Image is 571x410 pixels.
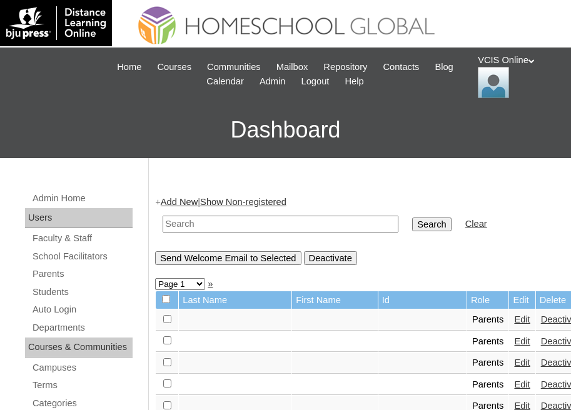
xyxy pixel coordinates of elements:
[270,60,315,74] a: Mailbox
[207,60,261,74] span: Communities
[31,249,133,264] a: School Facilitators
[514,314,530,324] a: Edit
[31,302,133,317] a: Auto Login
[435,60,453,74] span: Blog
[155,251,301,265] input: Send Welcome Email to Selected
[155,196,558,265] div: + |
[31,377,133,393] a: Terms
[467,309,509,331] td: Parents
[295,74,336,89] a: Logout
[467,374,509,396] td: Parents
[338,74,370,89] a: Help
[6,6,106,40] img: logo-white.png
[514,379,530,389] a: Edit
[111,60,148,74] a: Home
[6,102,565,158] h3: Dashboard
[301,74,330,89] span: Logout
[276,60,308,74] span: Mailbox
[200,74,250,89] a: Calendar
[376,60,425,74] a: Contacts
[200,197,286,207] a: Show Non-registered
[208,279,213,289] a: »
[467,331,509,352] td: Parents
[292,291,378,309] td: First Name
[412,217,451,231] input: Search
[253,74,292,89] a: Admin
[117,60,141,74] span: Home
[467,291,509,309] td: Role
[201,60,267,74] a: Communities
[378,291,467,309] td: Id
[383,60,419,74] span: Contacts
[31,284,133,300] a: Students
[31,266,133,282] a: Parents
[25,208,133,228] div: Users
[161,197,198,207] a: Add New
[31,360,133,376] a: Campuses
[465,219,487,229] a: Clear
[514,336,530,346] a: Edit
[31,320,133,336] a: Departments
[514,357,530,367] a: Edit
[345,74,363,89] span: Help
[151,60,198,74] a: Courses
[31,231,133,246] a: Faculty & Staff
[179,291,291,309] td: Last Name
[304,251,357,265] input: Deactivate
[260,74,286,89] span: Admin
[467,352,509,374] td: Parents
[509,291,535,309] td: Edit
[157,60,191,74] span: Courses
[206,74,243,89] span: Calendar
[323,60,367,74] span: Repository
[31,191,133,206] a: Admin Home
[317,60,373,74] a: Repository
[478,67,509,98] img: VCIS Online Admin
[25,337,133,357] div: Courses & Communities
[163,216,398,232] input: Search
[428,60,459,74] a: Blog
[478,54,558,98] div: VCIS Online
